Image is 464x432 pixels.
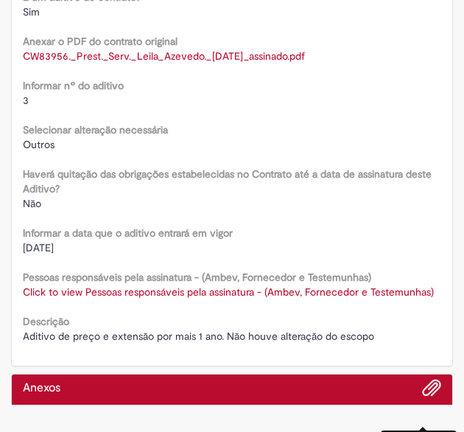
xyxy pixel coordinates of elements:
[23,167,432,195] b: Haverá quitação das obrigações estabelecidas no Contrato até a data de assinatura deste Aditivo?
[422,378,441,405] button: Adicionar anexos
[23,285,441,299] a: Click to view Pessoas responsáveis pela assinatura - (Ambev, Fornecedor e Testemunhas)
[23,271,371,284] b: Pessoas responsáveis pela assinatura - (Ambev, Fornecedor e Testemunhas)
[23,382,60,395] h2: Anexos
[23,79,124,92] b: Informar nº do aditivo
[23,49,305,63] a: Download de CW83956._Prest._Serv._Leila_Azevedo._12.07.21_assinado.pdf
[23,241,54,254] span: [DATE]
[23,330,374,343] span: Aditivo de preço e extensão por mais 1 ano. Não houve alteração do escopo
[23,5,40,18] span: Sim
[23,138,55,151] span: Outros
[23,315,69,328] b: Descrição
[23,35,177,48] b: Anexar o PDF do contrato original
[23,226,233,240] b: Informar a data que o aditivo entrará em vigor
[23,197,41,210] span: Não
[23,94,29,107] span: 3
[23,123,168,136] b: Selecionar alteração necessária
